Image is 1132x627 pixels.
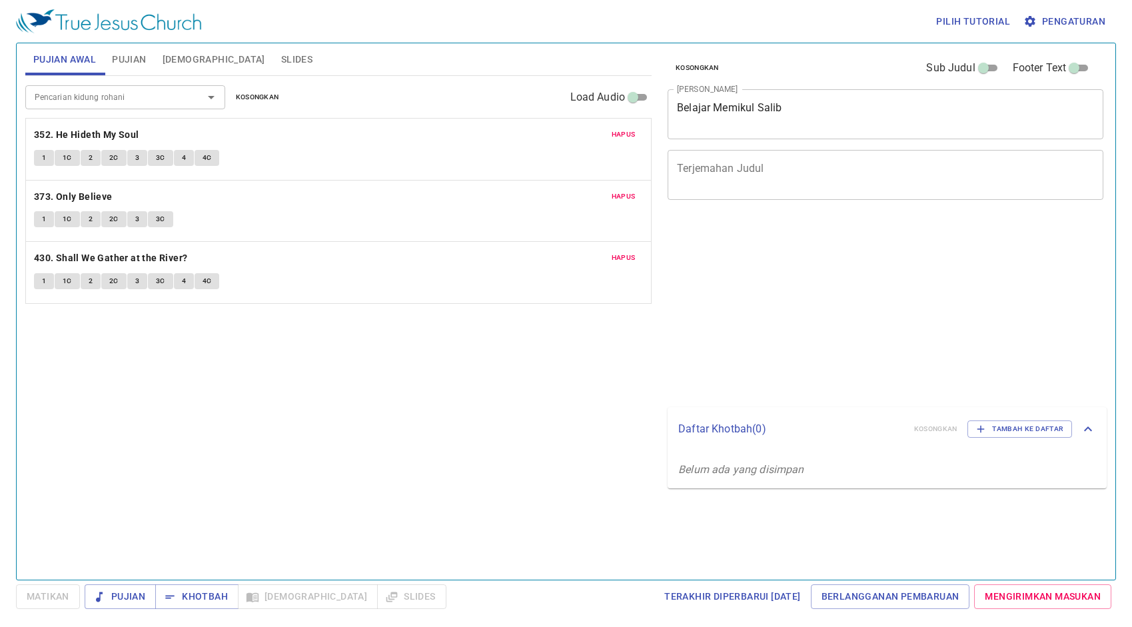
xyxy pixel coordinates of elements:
span: 4 [182,152,186,164]
i: Belum ada yang disimpan [678,463,804,476]
span: Berlangganan Pembaruan [822,588,959,605]
button: 3 [127,150,147,166]
span: Tambah ke Daftar [976,423,1063,435]
b: 373. Only Believe [34,189,113,205]
span: 2 [89,275,93,287]
button: 2C [101,150,127,166]
button: Open [202,88,221,107]
button: 352. He Hideth My Soul [34,127,141,143]
span: 2 [89,152,93,164]
span: Slides [281,51,312,68]
span: 3 [135,275,139,287]
span: 1C [63,152,72,164]
button: Kosongkan [668,60,727,76]
span: 2 [89,213,93,225]
button: 2 [81,273,101,289]
span: 4C [203,152,212,164]
button: Pilih tutorial [931,9,1015,34]
span: 1C [63,275,72,287]
button: Khotbah [155,584,239,609]
span: Terakhir Diperbarui [DATE] [664,588,800,605]
button: Pengaturan [1021,9,1111,34]
span: Mengirimkan Masukan [985,588,1101,605]
span: Sub Judul [926,60,975,76]
button: Kosongkan [228,89,287,105]
button: 1C [55,273,80,289]
button: 2 [81,150,101,166]
span: Footer Text [1013,60,1067,76]
span: Pujian [95,588,145,605]
span: Pengaturan [1026,13,1105,30]
a: Mengirimkan Masukan [974,584,1111,609]
button: 4 [174,150,194,166]
a: Berlangganan Pembaruan [811,584,970,609]
button: 3C [148,211,173,227]
span: 1 [42,152,46,164]
span: 3C [156,152,165,164]
a: Terakhir Diperbarui [DATE] [659,584,806,609]
span: Pujian Awal [33,51,96,68]
span: 3 [135,152,139,164]
span: 2C [109,152,119,164]
textarea: Belajar Memikul Salib [677,101,1094,127]
div: Daftar Khotbah(0)KosongkanTambah ke Daftar [668,407,1107,451]
button: 2C [101,273,127,289]
button: Pujian [85,584,156,609]
span: Load Audio [570,89,626,105]
button: 2 [81,211,101,227]
button: Hapus [604,127,644,143]
button: Hapus [604,189,644,205]
button: Hapus [604,250,644,266]
span: 4C [203,275,212,287]
b: 352. He Hideth My Soul [34,127,139,143]
span: [DEMOGRAPHIC_DATA] [163,51,265,68]
button: 1 [34,211,54,227]
img: True Jesus Church [16,9,201,33]
span: 2C [109,213,119,225]
button: 430. Shall We Gather at the River? [34,250,190,267]
span: Kosongkan [236,91,279,103]
button: 4C [195,273,220,289]
span: 3 [135,213,139,225]
span: Kosongkan [676,62,719,74]
span: Hapus [612,129,636,141]
button: 3 [127,273,147,289]
p: Daftar Khotbah ( 0 ) [678,421,903,437]
span: 2C [109,275,119,287]
button: 1C [55,150,80,166]
button: 1 [34,273,54,289]
span: Pilih tutorial [936,13,1010,30]
button: 3 [127,211,147,227]
button: 3C [148,150,173,166]
span: Hapus [612,252,636,264]
span: Pujian [112,51,146,68]
span: Khotbah [166,588,228,605]
span: 3C [156,213,165,225]
button: 373. Only Believe [34,189,115,205]
span: 1 [42,213,46,225]
button: 1C [55,211,80,227]
span: 3C [156,275,165,287]
button: 1 [34,150,54,166]
span: Hapus [612,191,636,203]
iframe: from-child [662,214,1018,402]
button: 4 [174,273,194,289]
button: 3C [148,273,173,289]
button: 4C [195,150,220,166]
button: Tambah ke Daftar [967,420,1072,438]
span: 4 [182,275,186,287]
button: 2C [101,211,127,227]
b: 430. Shall We Gather at the River? [34,250,188,267]
span: 1 [42,275,46,287]
span: 1C [63,213,72,225]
